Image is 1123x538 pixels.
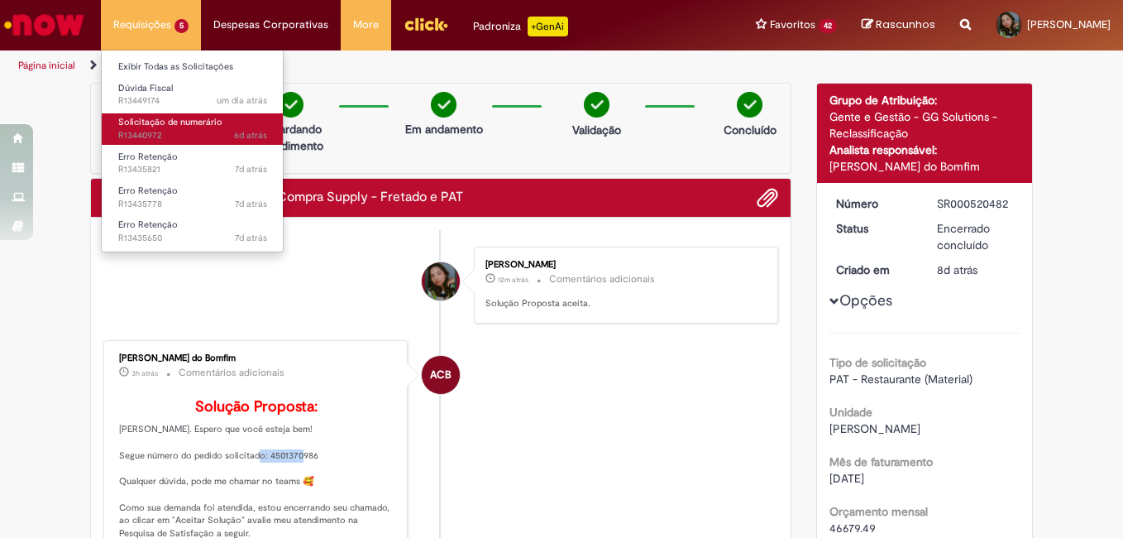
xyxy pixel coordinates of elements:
p: Em andamento [405,121,483,137]
span: Erro Retenção [118,219,178,231]
a: Página inicial [18,59,75,72]
div: Gente e Gestão - GG Solutions - Reclassificação [829,108,1020,142]
button: Adicionar anexos [757,187,778,209]
span: 6d atrás [234,129,267,142]
div: Encerrado concluído [937,220,1014,253]
span: 12m atrás [498,275,528,285]
div: Analista responsável: [829,142,1020,158]
span: Favoritos [770,17,815,33]
ul: Requisições [101,50,284,252]
img: check-circle-green.png [278,92,303,118]
img: ServiceNow [2,8,87,41]
a: Aberto R13435778 : Erro Retenção [102,182,284,213]
time: 27/08/2025 14:47:50 [131,368,158,378]
span: R13440972 [118,129,267,142]
a: Aberto R13435821 : Erro Retenção [102,148,284,179]
span: 5 [174,19,189,33]
span: um dia atrás [217,94,267,107]
time: 27/08/2025 17:12:38 [498,275,528,285]
img: check-circle-green.png [431,92,456,118]
time: 21/08/2025 11:15:27 [235,232,267,244]
p: Concluído [724,122,777,138]
span: 3h atrás [131,368,158,378]
div: SR000520482 [937,195,1014,212]
a: Aberto R13440972 : Solicitação de numerário [102,113,284,144]
div: 20/08/2025 11:37:41 [937,262,1014,278]
span: Despesas Corporativas [213,17,328,33]
p: +GenAi [528,17,568,36]
time: 22/08/2025 16:57:17 [234,129,267,142]
span: Rascunhos [876,17,935,32]
a: Aberto R13449174 : Dúvida Fiscal [102,79,284,110]
span: 46679.49 [829,521,876,536]
span: 7d atrás [235,232,267,244]
span: R13435821 [118,163,267,176]
b: Mês de faturamento [829,454,933,469]
div: Maria Taisa Silva Da Silva [422,262,460,300]
span: Dúvida Fiscal [118,82,173,94]
span: R13435650 [118,232,267,245]
span: 8d atrás [937,262,977,277]
span: 7d atrás [235,198,267,210]
div: Ariallany Christyne Bernardo Do Bomfim [422,356,460,394]
img: check-circle-green.png [584,92,609,118]
div: [PERSON_NAME] do Bomfim [119,353,394,363]
time: 21/08/2025 11:35:51 [235,198,267,210]
span: [PERSON_NAME] [1027,17,1111,31]
a: Rascunhos [862,17,935,33]
small: Comentários adicionais [549,272,655,286]
span: PAT - Restaurante (Material) [829,372,972,387]
span: R13449174 [118,94,267,108]
dt: Número [824,195,925,212]
span: Solicitação de numerário [118,116,222,128]
div: Grupo de Atribuição: [829,92,1020,108]
time: 21/08/2025 11:44:57 [235,163,267,175]
dt: Status [824,220,925,237]
p: Aguardando atendimento [251,121,331,154]
b: Unidade [829,405,872,420]
span: Erro Retenção [118,151,178,163]
span: Requisições [113,17,171,33]
span: [DATE] [829,471,864,486]
span: ACB [430,355,452,395]
div: [PERSON_NAME] do Bomfim [829,158,1020,175]
div: Padroniza [473,17,568,36]
a: Exibir Todas as Solicitações [102,58,284,76]
p: Validação [572,122,621,138]
div: [PERSON_NAME] [485,260,761,270]
b: Orçamento mensal [829,504,928,519]
small: Comentários adicionais [179,366,284,380]
span: [PERSON_NAME] [829,421,920,436]
p: Solução Proposta aceita. [485,297,761,310]
ul: Trilhas de página [12,50,736,81]
img: check-circle-green.png [737,92,762,118]
span: 7d atrás [235,163,267,175]
b: Tipo de solicitação [829,355,926,370]
span: More [353,17,379,33]
span: Erro Retenção [118,185,178,197]
p: Aguardando Aprovação [98,121,178,154]
dt: Criado em [824,262,925,278]
span: 42 [819,19,837,33]
img: click_logo_yellow_360x200.png [404,12,448,36]
time: 26/08/2025 17:04:59 [217,94,267,107]
span: R13435778 [118,198,267,211]
b: Solução Proposta: [195,397,318,416]
time: 20/08/2025 11:37:41 [937,262,977,277]
a: Aberto R13435650 : Erro Retenção [102,216,284,247]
